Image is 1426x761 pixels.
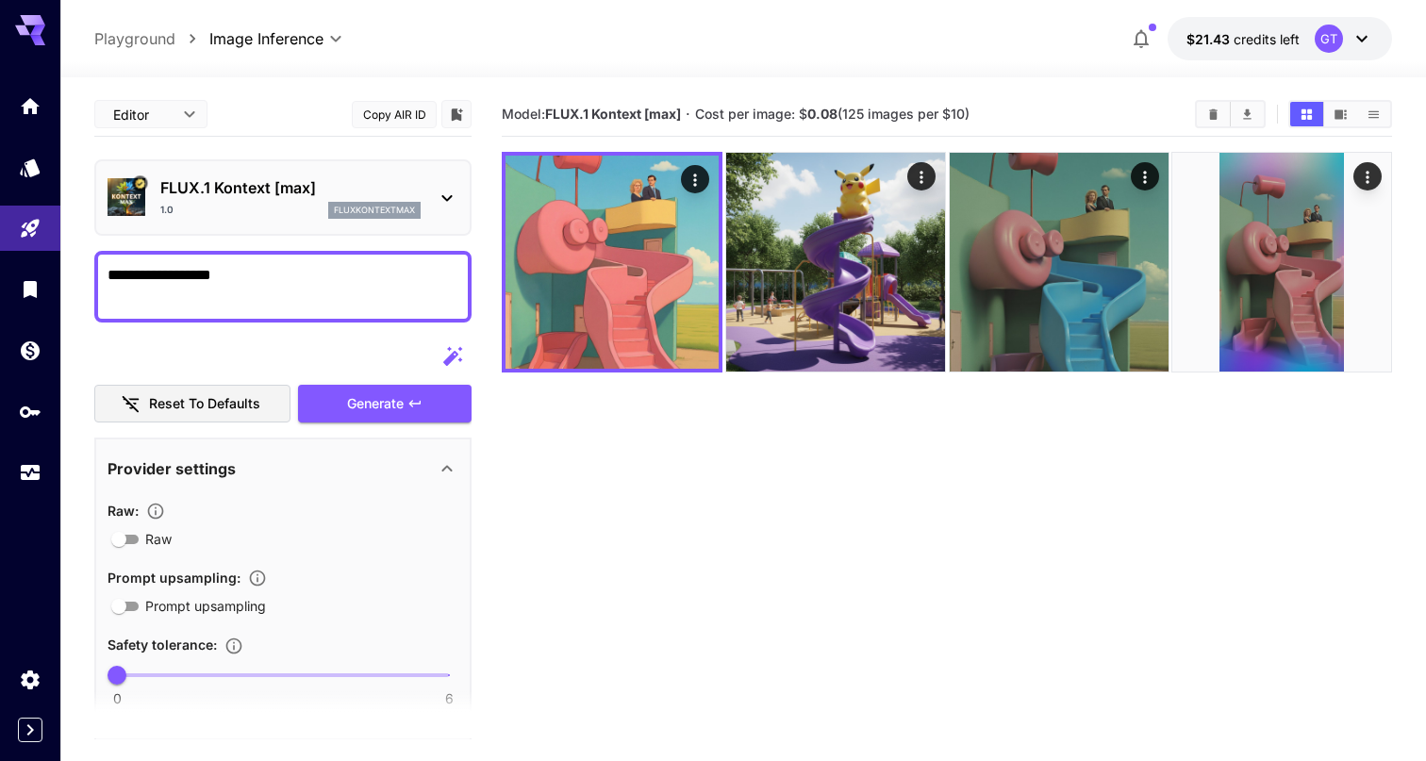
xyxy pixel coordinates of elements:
[145,596,266,616] span: Prompt upsampling
[94,27,175,50] a: Playground
[906,162,935,190] div: Actions
[1130,162,1158,190] div: Actions
[1357,102,1390,126] button: Show images in list view
[1172,153,1391,372] img: 9k=
[1195,100,1266,128] div: Clear ImagesDownload All
[448,103,465,125] button: Add to library
[1315,25,1343,53] div: GT
[681,165,709,193] div: Actions
[19,461,41,485] div: Usage
[108,637,217,653] span: Safety tolerance :
[506,156,719,369] img: 2Q==
[695,106,970,122] span: Cost per image: $ (125 images per $10)
[545,106,681,122] b: FLUX.1 Kontext [max]
[19,217,41,240] div: Playground
[209,27,323,50] span: Image Inference
[298,385,472,423] button: Generate
[133,176,148,191] button: Certified Model – Vetted for best performance and includes a commercial license.
[950,153,1169,372] img: Z
[113,105,172,124] span: Editor
[19,156,41,179] div: Models
[19,94,41,118] div: Home
[160,176,421,199] p: FLUX.1 Kontext [max]
[240,569,274,587] button: Enables automatic enhancement and expansion of the input prompt to improve generation quality and...
[94,27,209,50] nav: breadcrumb
[108,169,458,226] div: Certified Model – Vetted for best performance and includes a commercial license.FLUX.1 Kontext [m...
[445,689,454,708] span: 6
[94,385,290,423] button: Reset to defaults
[19,339,41,362] div: Wallet
[1234,31,1300,47] span: credits left
[1168,17,1392,60] button: $21.42603GT
[1353,162,1382,190] div: Actions
[139,502,173,521] button: Controls the level of post-processing applied to generated images.
[160,203,174,217] p: 1.0
[334,204,415,217] p: fluxkontextmax
[19,277,41,301] div: Library
[1231,102,1264,126] button: Download All
[145,529,172,549] span: Raw
[1197,102,1230,126] button: Clear Images
[108,570,240,586] span: Prompt upsampling :
[347,392,404,416] span: Generate
[502,106,681,122] span: Model:
[807,106,837,122] b: 0.08
[352,101,437,128] button: Copy AIR ID
[1186,29,1300,49] div: $21.42603
[1324,102,1357,126] button: Show images in video view
[1288,100,1392,128] div: Show images in grid viewShow images in video viewShow images in list view
[19,668,41,691] div: Settings
[217,637,251,655] button: Controls the tolerance level for input and output content moderation. Lower values apply stricter...
[686,103,690,125] p: ·
[108,446,458,491] div: Provider settings
[108,457,236,480] p: Provider settings
[108,503,139,519] span: Raw :
[726,153,945,372] img: Z
[19,400,41,423] div: API Keys
[18,718,42,742] button: Expand sidebar
[1186,31,1234,47] span: $21.43
[1290,102,1323,126] button: Show images in grid view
